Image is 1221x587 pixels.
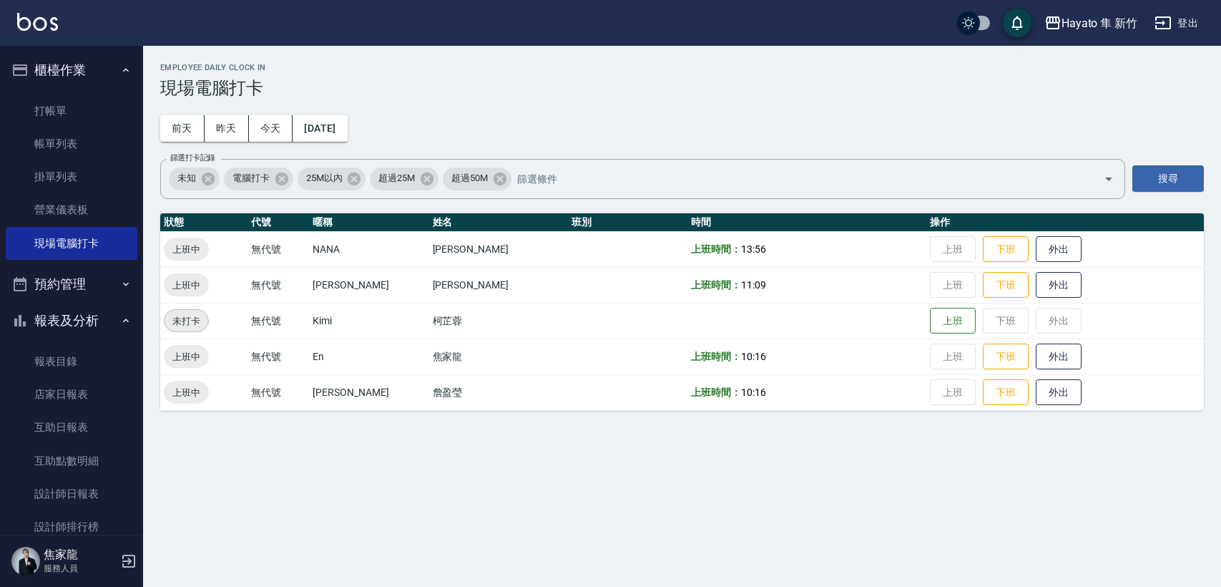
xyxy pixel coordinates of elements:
b: 上班時間： [691,279,741,291]
td: 柯芷蓉 [429,303,568,339]
a: 互助日報表 [6,411,137,444]
a: 掛單列表 [6,160,137,193]
span: 上班中 [164,349,209,364]
button: 外出 [1036,379,1082,406]
a: 報表目錄 [6,345,137,378]
label: 篩選打卡記錄 [170,152,215,163]
span: 超過50M [443,171,496,185]
button: 外出 [1036,344,1082,370]
span: 電腦打卡 [224,171,278,185]
div: Hayato 隼 新竹 [1061,14,1137,32]
span: 上班中 [164,242,209,257]
th: 班別 [568,213,687,232]
button: 外出 [1036,272,1082,299]
button: 報表及分析 [6,302,137,339]
span: 上班中 [164,385,209,400]
button: 搜尋 [1132,165,1204,192]
h5: 焦家龍 [44,548,117,562]
img: Person [11,547,40,576]
span: 超過25M [370,171,423,185]
button: Hayato 隼 新竹 [1039,9,1143,38]
button: 登出 [1149,10,1204,37]
input: 篩選條件 [514,166,1079,191]
button: 預約管理 [6,266,137,303]
td: En [309,339,428,374]
td: [PERSON_NAME] [429,267,568,303]
div: 未知 [169,168,220,190]
td: 無代號 [247,267,310,303]
button: 下班 [983,344,1029,370]
td: [PERSON_NAME] [309,267,428,303]
td: [PERSON_NAME] [429,231,568,267]
a: 設計師日報表 [6,477,137,510]
td: [PERSON_NAME] [309,374,428,410]
th: 暱稱 [309,213,428,232]
th: 時間 [687,213,926,232]
th: 狀態 [160,213,247,232]
td: 無代號 [247,231,310,267]
button: 前天 [160,115,205,142]
span: 10:16 [741,351,766,362]
b: 上班時間： [691,351,741,362]
img: Logo [17,13,58,31]
span: 上班中 [164,278,209,293]
a: 現場電腦打卡 [6,227,137,260]
a: 打帳單 [6,94,137,127]
button: 外出 [1036,236,1082,263]
a: 帳單列表 [6,127,137,160]
button: 上班 [930,308,976,334]
th: 操作 [926,213,1204,232]
button: save [1003,9,1031,37]
span: 13:56 [741,243,766,255]
button: 今天 [249,115,293,142]
td: NANA [309,231,428,267]
button: [DATE] [293,115,347,142]
button: Open [1097,168,1120,190]
span: 10:16 [741,387,766,398]
a: 營業儀表板 [6,193,137,226]
button: 昨天 [205,115,249,142]
td: 無代號 [247,303,310,339]
h2: Employee Daily Clock In [160,63,1204,72]
a: 店家日報表 [6,378,137,411]
b: 上班時間： [691,387,741,398]
a: 互助點數明細 [6,445,137,477]
span: 25M以內 [298,171,351,185]
h3: 現場電腦打卡 [160,78,1204,98]
div: 25M以內 [298,168,366,190]
button: 櫃檯作業 [6,52,137,89]
td: 無代號 [247,339,310,374]
td: 無代號 [247,374,310,410]
span: 未打卡 [165,314,208,329]
p: 服務人員 [44,562,117,575]
td: Kimi [309,303,428,339]
button: 下班 [983,236,1029,263]
button: 下班 [983,379,1029,406]
span: 未知 [169,171,205,185]
div: 超過25M [370,168,438,190]
td: 詹盈瑩 [429,374,568,410]
div: 電腦打卡 [224,168,293,190]
b: 上班時間： [691,243,741,255]
td: 焦家龍 [429,339,568,374]
span: 11:09 [741,279,766,291]
div: 超過50M [443,168,511,190]
th: 姓名 [429,213,568,232]
button: 下班 [983,272,1029,299]
th: 代號 [247,213,310,232]
a: 設計師排行榜 [6,510,137,543]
